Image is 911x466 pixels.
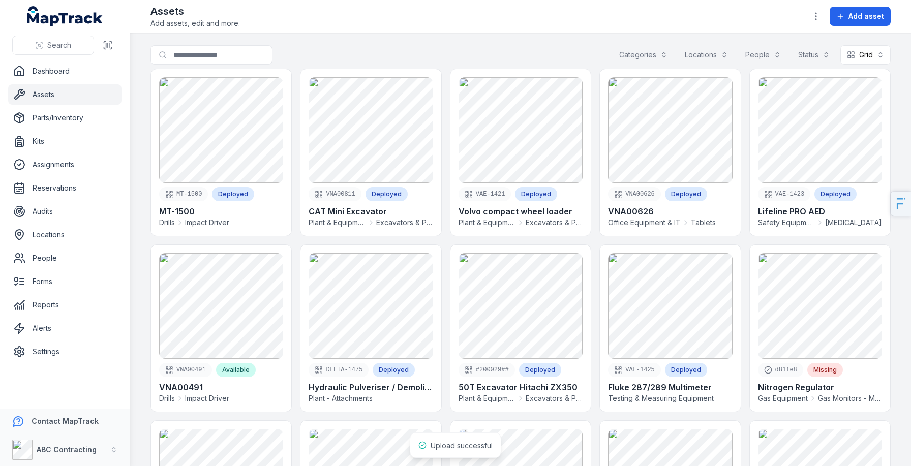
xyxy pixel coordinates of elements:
a: Locations [8,225,122,245]
strong: ABC Contracting [37,445,97,454]
a: Audits [8,201,122,222]
button: Locations [678,45,735,65]
span: Search [47,40,71,50]
span: Upload successful [431,441,493,450]
a: Dashboard [8,61,122,81]
a: People [8,248,122,268]
strong: Contact MapTrack [32,417,99,425]
a: MapTrack [27,6,103,26]
h2: Assets [150,4,240,18]
span: Add asset [848,11,884,21]
span: Add assets, edit and more. [150,18,240,28]
a: Reports [8,295,122,315]
a: Parts/Inventory [8,108,122,128]
a: Assets [8,84,122,105]
button: People [739,45,787,65]
button: Search [12,36,94,55]
button: Status [792,45,836,65]
a: Forms [8,271,122,292]
button: Add asset [830,7,891,26]
a: Reservations [8,178,122,198]
a: Kits [8,131,122,151]
a: Alerts [8,318,122,338]
button: Grid [840,45,891,65]
button: Categories [613,45,674,65]
a: Assignments [8,154,122,175]
a: Settings [8,341,122,362]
